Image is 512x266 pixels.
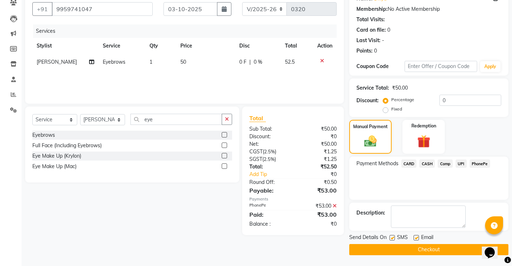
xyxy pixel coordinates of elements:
[382,37,384,44] div: -
[421,234,433,243] span: Email
[281,38,313,54] th: Total
[176,38,235,54] th: Price
[413,134,434,150] img: _gift.svg
[356,5,388,13] div: Membership:
[301,171,342,178] div: ₹0
[244,148,293,155] div: ( )
[244,133,293,140] div: Discount:
[356,97,379,104] div: Discount:
[293,133,342,140] div: ₹0
[32,163,77,170] div: Eye Make Up (Mac)
[293,148,342,155] div: ₹1.25
[244,202,293,210] div: PhonePe
[456,159,467,168] span: UPI
[419,159,435,168] span: CASH
[254,58,262,66] span: 0 %
[244,140,293,148] div: Net:
[313,38,337,54] th: Action
[249,156,262,162] span: SGST
[387,26,390,34] div: 0
[244,186,293,195] div: Payable:
[32,2,52,16] button: +91
[145,38,176,54] th: Qty
[391,106,402,112] label: Fixed
[52,2,153,16] input: Search by Name/Mobile/Email/Code
[374,47,377,55] div: 0
[391,96,414,103] label: Percentage
[293,155,342,163] div: ₹1.25
[356,160,398,167] span: Payment Methods
[244,155,293,163] div: ( )
[244,163,293,171] div: Total:
[392,84,408,92] div: ₹50.00
[470,159,490,168] span: PhonePe
[405,61,477,72] input: Enter Offer / Coupon Code
[149,59,152,65] span: 1
[349,244,508,255] button: Checkout
[130,114,222,125] input: Search or Scan
[293,179,342,186] div: ₹0.50
[356,26,386,34] div: Card on file:
[482,237,505,259] iframe: chat widget
[239,58,246,66] span: 0 F
[356,37,380,44] div: Last Visit:
[293,220,342,228] div: ₹0
[356,5,501,13] div: No Active Membership
[293,140,342,148] div: ₹50.00
[356,84,389,92] div: Service Total:
[249,114,266,122] span: Total
[249,196,337,202] div: Payments
[32,142,102,149] div: Full Face (Including Eyebrows)
[397,234,408,243] span: SMS
[411,123,436,129] label: Redemption
[180,59,186,65] span: 50
[32,38,98,54] th: Stylist
[37,59,77,65] span: [PERSON_NAME]
[98,38,145,54] th: Service
[244,125,293,133] div: Sub Total:
[438,159,453,168] span: Comp
[244,210,293,219] div: Paid:
[249,58,251,66] span: |
[360,134,380,149] img: _cash.svg
[293,125,342,133] div: ₹50.00
[244,220,293,228] div: Balance :
[264,156,275,162] span: 2.5%
[32,131,55,139] div: Eyebrows
[103,59,125,65] span: Eyebrows
[293,186,342,195] div: ₹53.00
[401,159,417,168] span: CARD
[33,24,342,38] div: Services
[356,209,385,217] div: Description:
[244,171,301,178] a: Add Tip
[235,38,281,54] th: Disc
[293,163,342,171] div: ₹52.50
[356,16,385,23] div: Total Visits:
[293,210,342,219] div: ₹53.00
[356,63,405,70] div: Coupon Code
[264,149,275,154] span: 2.5%
[293,202,342,210] div: ₹53.00
[32,152,81,160] div: Eye Make Up (Krylon)
[353,123,388,130] label: Manual Payment
[480,61,501,72] button: Apply
[349,234,387,243] span: Send Details On
[356,47,373,55] div: Points:
[285,59,295,65] span: 52.5
[244,179,293,186] div: Round Off:
[249,148,263,155] span: CGST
